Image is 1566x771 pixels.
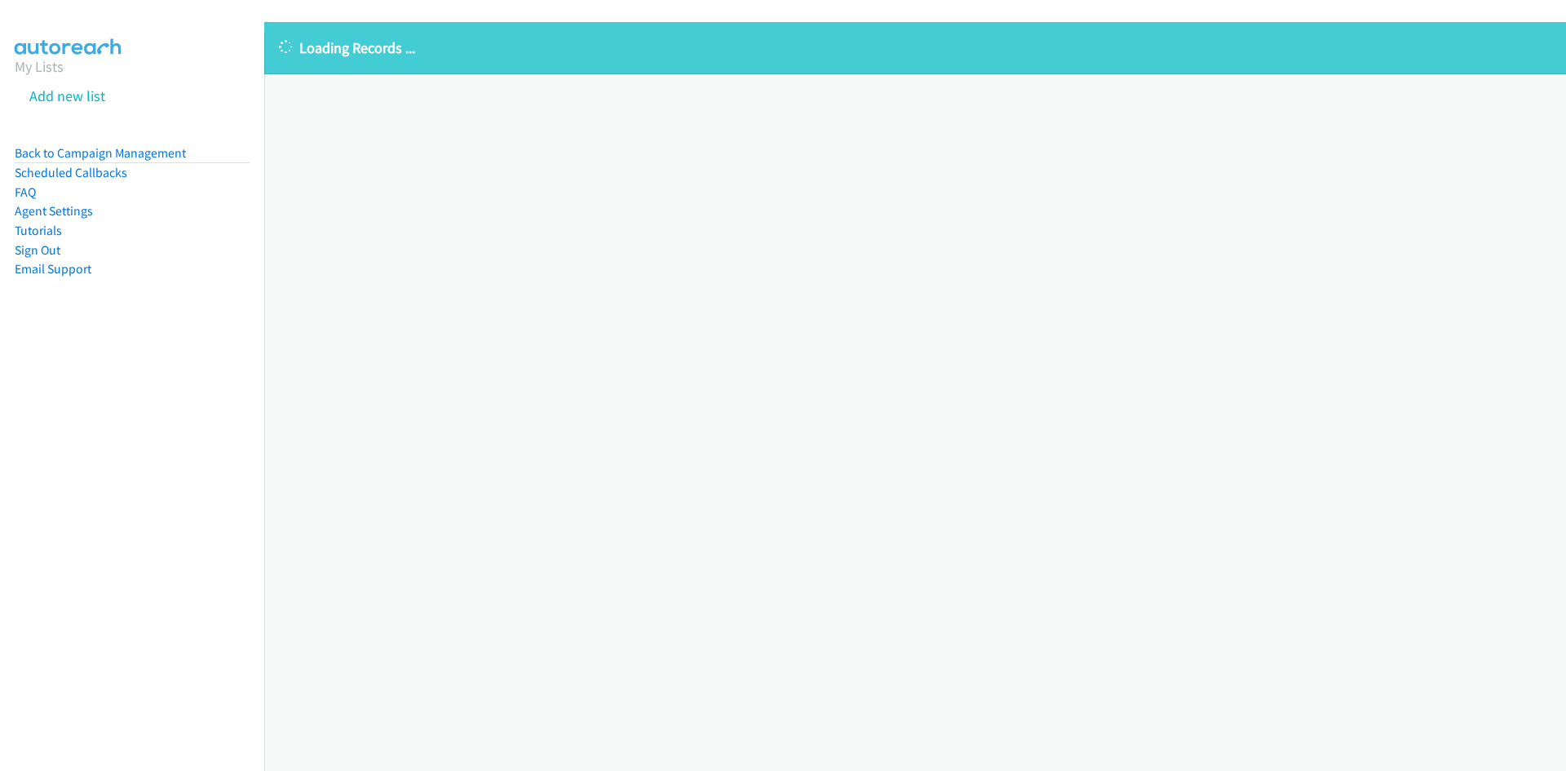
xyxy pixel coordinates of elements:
p: Loading Records ... [279,37,1551,59]
a: Tutorials [15,223,62,238]
a: Email Support [15,261,91,277]
a: FAQ [15,184,36,200]
a: My Lists [15,57,64,76]
a: Agent Settings [15,203,93,219]
a: Scheduled Callbacks [15,165,127,180]
a: Back to Campaign Management [15,145,186,161]
a: Sign Out [15,242,60,258]
a: Add new list [29,86,105,105]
